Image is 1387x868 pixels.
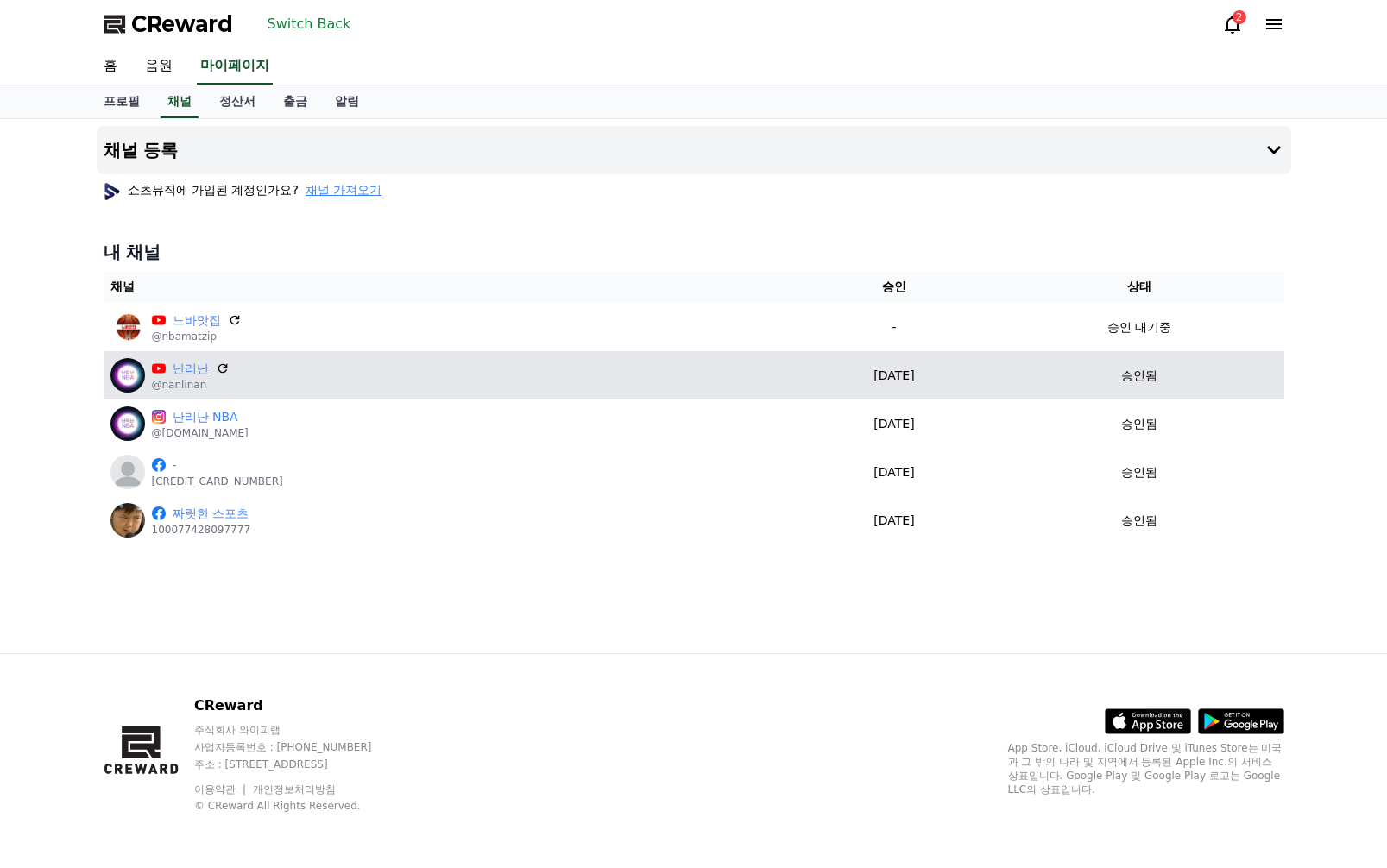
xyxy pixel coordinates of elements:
a: CReward [104,10,233,38]
button: 채널 가져오기 [306,181,381,198]
p: CReward [194,695,405,716]
p: 승인됨 [1121,463,1157,481]
p: @nanlinan [152,378,230,392]
a: 2 [1222,14,1243,35]
p: [DATE] [800,463,988,481]
p: 승인됨 [1121,415,1157,433]
h4: 채널 등록 [104,141,179,160]
a: 정산서 [205,85,269,118]
button: 채널 등록 [97,126,1291,174]
a: 홈 [90,48,131,85]
th: 상태 [995,271,1283,303]
h4: 내 채널 [104,240,1284,264]
p: [CREDIT_CARD_NUMBER] [152,475,283,488]
a: 느바맛집 [173,311,221,330]
th: 채널 [104,271,793,303]
a: 짜릿한 스포츠 [173,505,251,523]
img: 느바맛집 [110,310,145,344]
a: 난리난 NBA [173,408,249,426]
p: - [800,318,988,337]
a: - [173,456,283,475]
p: 사업자등록번호 : [PHONE_NUMBER] [194,740,405,754]
th: 승인 [793,271,995,303]
p: 100077428097777 [152,523,251,537]
a: 프로필 [90,85,154,118]
p: 승인됨 [1121,367,1157,385]
a: 음원 [131,48,186,85]
button: Switch Back [261,10,358,38]
p: © CReward All Rights Reserved. [194,799,405,813]
p: 주식회사 와이피랩 [194,723,405,737]
img: profile [104,183,121,200]
a: 개인정보처리방침 [253,783,336,796]
p: 쇼츠뮤직에 가입된 계정인가요? [104,181,382,198]
a: 이용약관 [194,783,249,796]
img: 짜릿한 스포츠 [110,503,145,538]
div: 2 [1233,10,1246,24]
p: [DATE] [800,415,988,433]
p: App Store, iCloud, iCloud Drive 및 iTunes Store는 미국과 그 밖의 나라 및 지역에서 등록된 Apple Inc.의 서비스 상표입니다. Goo... [1008,741,1284,796]
a: 출금 [269,85,321,118]
span: CReward [131,10,233,38]
p: 주소 : [STREET_ADDRESS] [194,758,405,771]
p: @nbamatzip [152,330,242,343]
img: 난리난 [110,358,145,393]
img: 난리난 NBA [110,406,145,441]
a: 알림 [321,85,373,118]
p: [DATE] [800,367,988,385]
p: [DATE] [800,512,988,530]
p: 승인 대기중 [1107,318,1171,337]
a: 난리난 [173,360,209,378]
p: @[DOMAIN_NAME] [152,426,249,440]
a: 마이페이지 [197,48,273,85]
p: 승인됨 [1121,512,1157,530]
a: 채널 [161,85,199,118]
